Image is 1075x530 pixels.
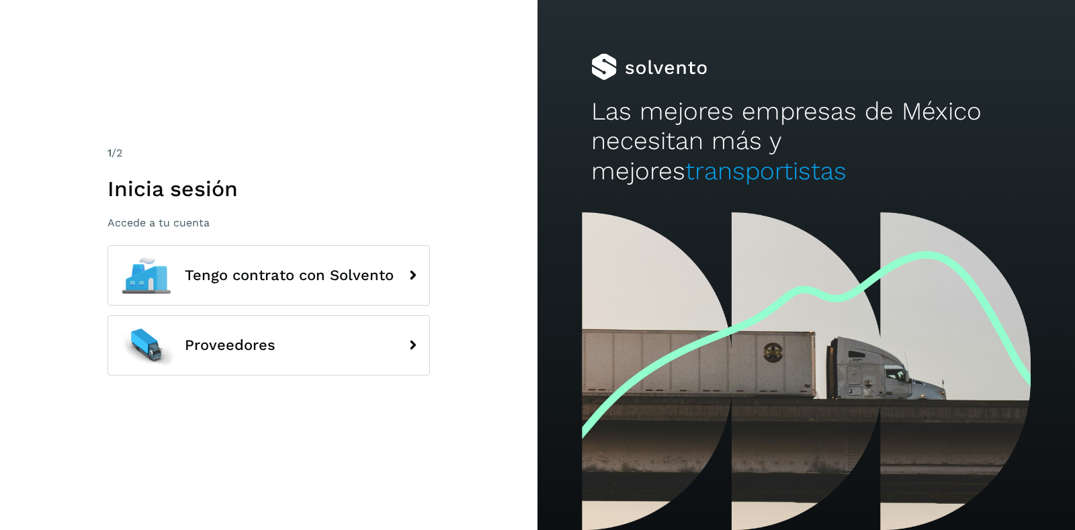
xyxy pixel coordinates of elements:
span: Tengo contrato con Solvento [185,267,394,283]
span: Proveedores [185,337,275,353]
h1: Inicia sesión [107,176,430,202]
button: Tengo contrato con Solvento [107,245,430,306]
span: transportistas [685,157,847,185]
h2: Las mejores empresas de México necesitan más y mejores [591,97,1021,186]
button: Proveedores [107,315,430,376]
p: Accede a tu cuenta [107,216,430,229]
div: /2 [107,145,430,161]
span: 1 [107,146,112,159]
